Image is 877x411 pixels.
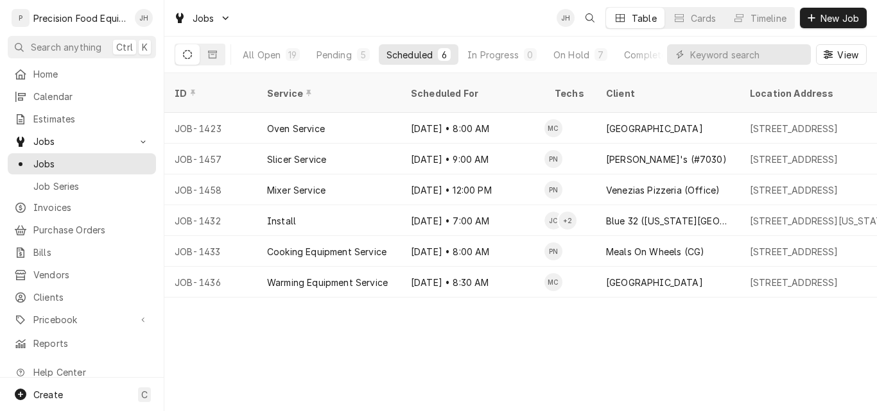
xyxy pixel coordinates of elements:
[544,242,562,260] div: Pete Nielson's Avatar
[624,48,672,62] div: Completed
[31,40,101,54] span: Search anything
[544,119,562,137] div: MC
[401,205,544,236] div: [DATE] • 7:00 AM
[818,12,862,25] span: New Job
[544,273,562,291] div: Mike Caster's Avatar
[690,44,804,65] input: Keyword search
[141,388,148,401] span: C
[135,9,153,27] div: Jason Hertel's Avatar
[8,287,156,308] a: Clients
[267,122,325,135] div: Oven Service
[164,113,257,144] div: JOB-1423
[411,87,532,100] div: Scheduled For
[8,264,156,285] a: Vendors
[544,181,562,199] div: Pete Nielson's Avatar
[544,150,562,168] div: PN
[193,12,214,25] span: Jobs
[691,12,716,25] div: Cards
[164,236,257,267] div: JOB-1433
[164,174,257,205] div: JOB-1458
[142,40,148,54] span: K
[606,245,704,258] div: Meals On Wheels (CG)
[33,337,150,350] span: Reports
[750,245,838,258] div: [STREET_ADDRESS]
[8,242,156,263] a: Bills
[164,267,257,298] div: JOB-1436
[33,12,128,25] div: Precision Food Equipment LLC
[12,9,30,27] div: P
[267,245,386,258] div: Cooking Equipment Service
[544,212,562,230] div: Jacob Cardenas's Avatar
[33,268,150,281] span: Vendors
[33,223,150,237] span: Purchase Orders
[559,212,577,230] div: + 2
[8,153,156,174] a: Jobs
[750,153,838,166] div: [STREET_ADDRESS]
[401,267,544,298] div: [DATE] • 8:30 AM
[800,8,867,28] button: New Job
[467,48,519,62] div: In Progress
[401,144,544,174] div: [DATE] • 9:00 AM
[544,119,562,137] div: Mike Caster's Avatar
[33,365,148,379] span: Help Center
[317,48,352,62] div: Pending
[267,183,326,197] div: Mixer Service
[526,48,534,62] div: 0
[606,153,727,166] div: [PERSON_NAME]'s (#7030)
[606,276,703,289] div: [GEOGRAPHIC_DATA]
[33,90,150,103] span: Calendar
[267,276,388,289] div: Warming Equipment Service
[544,242,562,260] div: PN
[33,112,150,126] span: Estimates
[750,122,838,135] div: [STREET_ADDRESS]
[164,205,257,236] div: JOB-1432
[8,219,156,240] a: Purchase Orders
[750,183,838,197] div: [STREET_ADDRESS]
[386,48,433,62] div: Scheduled
[33,135,130,148] span: Jobs
[267,214,296,228] div: Install
[175,87,244,100] div: ID
[401,113,544,144] div: [DATE] • 8:00 AM
[606,87,727,100] div: Client
[8,333,156,354] a: Reports
[8,86,156,107] a: Calendar
[632,12,657,25] div: Table
[33,180,150,193] span: Job Series
[401,236,544,267] div: [DATE] • 8:00 AM
[168,8,236,29] a: Go to Jobs
[8,131,156,152] a: Go to Jobs
[557,9,575,27] div: JH
[116,40,133,54] span: Ctrl
[135,9,153,27] div: JH
[8,176,156,197] a: Job Series
[544,181,562,199] div: PN
[164,144,257,174] div: JOB-1457
[597,48,605,62] div: 7
[544,273,562,291] div: MC
[606,183,720,197] div: Venezias Pizzeria (Office)
[606,122,703,135] div: [GEOGRAPHIC_DATA]
[835,48,861,62] span: View
[751,12,786,25] div: Timeline
[33,389,63,400] span: Create
[8,63,156,85] a: Home
[8,36,156,58] button: Search anythingCtrlK
[33,157,150,171] span: Jobs
[750,276,838,289] div: [STREET_ADDRESS]
[544,150,562,168] div: Pete Nielson's Avatar
[401,174,544,205] div: [DATE] • 12:00 PM
[8,362,156,383] a: Go to Help Center
[33,201,150,214] span: Invoices
[606,214,729,228] div: Blue 32 ([US_STATE][GEOGRAPHIC_DATA])
[544,212,562,230] div: JC
[360,48,367,62] div: 5
[33,246,150,259] span: Bills
[33,290,150,304] span: Clients
[8,197,156,218] a: Invoices
[243,48,281,62] div: All Open
[580,8,600,28] button: Open search
[267,87,388,100] div: Service
[440,48,448,62] div: 6
[553,48,589,62] div: On Hold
